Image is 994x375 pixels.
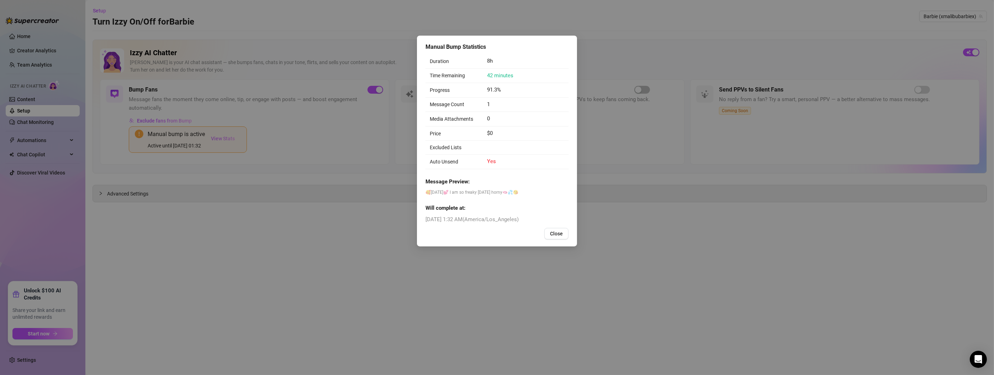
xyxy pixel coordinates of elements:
td: Media Attachments [425,112,483,126]
span: 0 [487,115,490,122]
td: Excluded Lists [425,141,483,155]
span: 1 [487,101,490,108]
td: Auto Unsend [425,155,483,169]
span: 91.3% [487,87,501,93]
span: [DATE] 1:32 AM ( America/Los_Angeles ) [425,215,569,224]
button: Close [544,228,569,239]
span: 8h [487,58,493,64]
span: $0 [487,130,493,136]
strong: Will complete at: [425,205,465,211]
strong: Message Preview: [425,178,470,185]
div: Open Intercom Messenger [970,351,987,368]
div: Manual Bump Statistics [425,43,569,51]
span: 🥰[DATE]💕 I am so freaky [DATE] horny🫦💦😘 [425,189,569,196]
td: Price [425,126,483,141]
td: Duration [425,54,483,69]
td: Message Count [425,98,483,112]
span: Close [550,231,563,236]
td: Time Remaining [425,69,483,83]
span: Yes [487,158,496,165]
td: Progress [425,83,483,98]
span: 42 minutes [487,72,513,79]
